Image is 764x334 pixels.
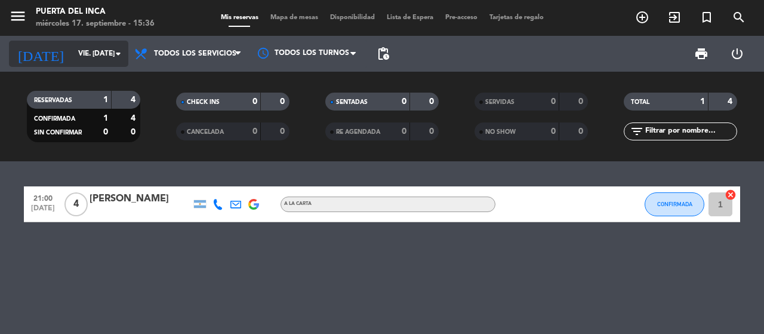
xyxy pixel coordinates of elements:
[28,204,58,218] span: [DATE]
[264,14,324,21] span: Mapa de mesas
[103,96,108,104] strong: 1
[657,201,692,207] span: CONFIRMADA
[215,14,264,21] span: Mis reservas
[324,14,381,21] span: Disponibilidad
[483,14,550,21] span: Tarjetas de regalo
[719,36,755,72] div: LOG OUT
[725,189,737,201] i: cancel
[728,97,735,106] strong: 4
[336,99,368,105] span: SENTADAS
[732,10,746,24] i: search
[252,127,257,136] strong: 0
[429,127,436,136] strong: 0
[485,129,516,135] span: NO SHOW
[381,14,439,21] span: Lista de Espera
[402,127,406,136] strong: 0
[111,47,125,61] i: arrow_drop_down
[90,191,191,207] div: [PERSON_NAME]
[700,97,705,106] strong: 1
[154,50,236,58] span: Todos los servicios
[631,99,649,105] span: TOTAL
[34,116,75,122] span: CONFIRMADA
[280,127,287,136] strong: 0
[551,97,556,106] strong: 0
[131,96,138,104] strong: 4
[131,114,138,122] strong: 4
[376,47,390,61] span: pending_actions
[578,97,586,106] strong: 0
[131,128,138,136] strong: 0
[280,97,287,106] strong: 0
[9,7,27,25] i: menu
[64,192,88,216] span: 4
[187,99,220,105] span: CHECK INS
[439,14,483,21] span: Pre-acceso
[336,129,380,135] span: RE AGENDADA
[252,97,257,106] strong: 0
[9,41,72,67] i: [DATE]
[28,191,58,204] span: 21:00
[730,47,744,61] i: power_settings_new
[187,129,224,135] span: CANCELADA
[635,10,649,24] i: add_circle_outline
[485,99,515,105] span: SERVIDAS
[402,97,406,106] strong: 0
[34,130,82,136] span: SIN CONFIRMAR
[694,47,708,61] span: print
[36,6,155,18] div: Puerta del Inca
[103,128,108,136] strong: 0
[248,199,259,210] img: google-logo.png
[9,7,27,29] button: menu
[429,97,436,106] strong: 0
[630,124,644,139] i: filter_list
[36,18,155,30] div: miércoles 17. septiembre - 15:36
[34,97,72,103] span: RESERVADAS
[667,10,682,24] i: exit_to_app
[551,127,556,136] strong: 0
[103,114,108,122] strong: 1
[700,10,714,24] i: turned_in_not
[284,201,312,206] span: A LA CARTA
[578,127,586,136] strong: 0
[645,192,704,216] button: CONFIRMADA
[644,125,737,138] input: Filtrar por nombre...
